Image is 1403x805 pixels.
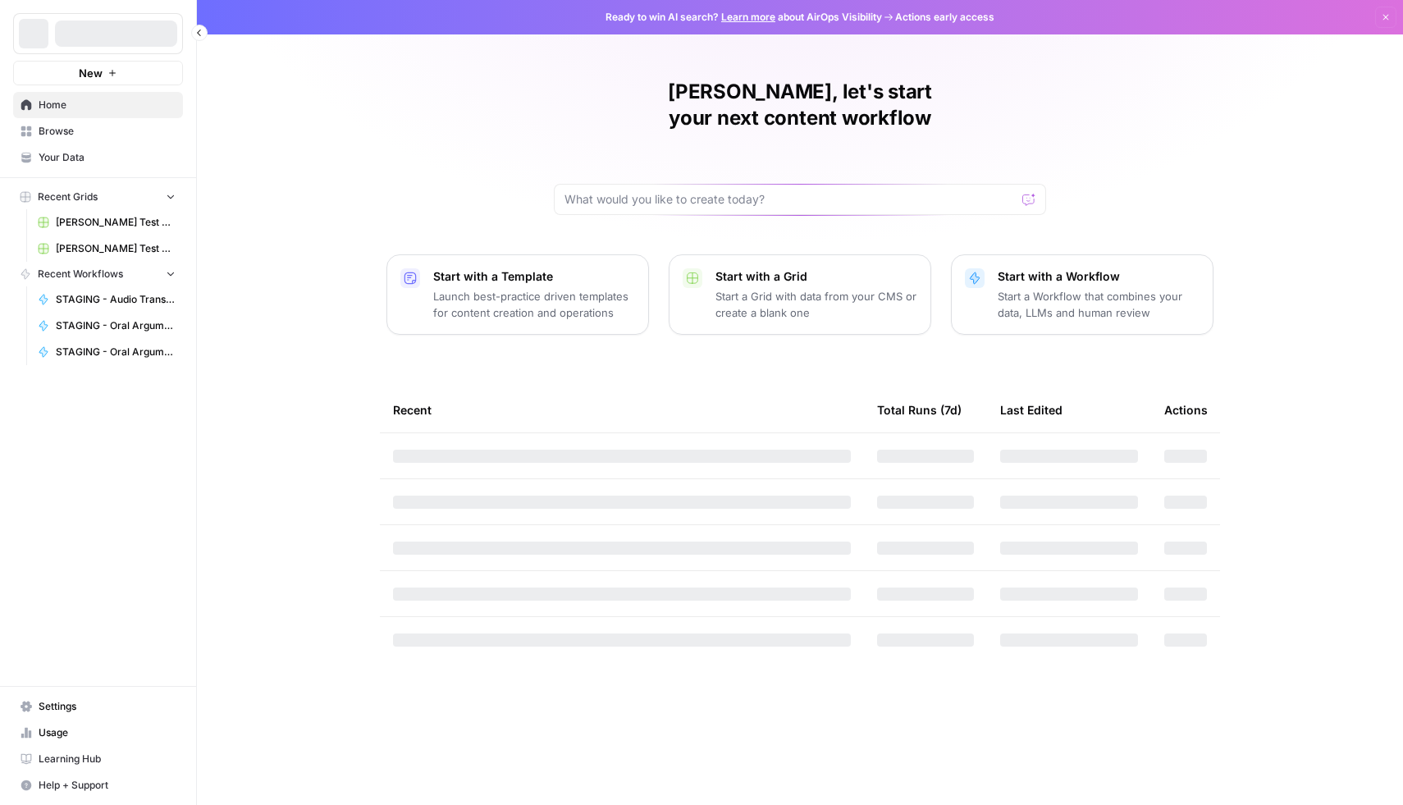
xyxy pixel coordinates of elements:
span: STAGING - Oral Argument - Style Grading (AIO) [56,318,176,333]
a: STAGING - Audio Transcribe [30,286,183,313]
button: Recent Grids [13,185,183,209]
button: Start with a WorkflowStart a Workflow that combines your data, LLMs and human review [951,254,1213,335]
button: New [13,61,183,85]
button: Help + Support [13,772,183,798]
input: What would you like to create today? [564,191,1016,208]
a: [PERSON_NAME] Test Workflow - Copilot Example Grid [30,209,183,236]
button: Start with a TemplateLaunch best-practice driven templates for content creation and operations [386,254,649,335]
a: Learning Hub [13,746,183,772]
span: STAGING - Audio Transcribe [56,292,176,307]
p: Launch best-practice driven templates for content creation and operations [433,288,635,321]
button: Recent Workflows [13,262,183,286]
span: STAGING - Oral Argument - Substance Grading (AIO) [56,345,176,359]
a: Home [13,92,183,118]
p: Start with a Grid [715,268,917,285]
span: Recent Workflows [38,267,123,281]
span: Actions early access [895,10,994,25]
div: Actions [1164,387,1208,432]
a: Usage [13,720,183,746]
p: Start with a Workflow [998,268,1200,285]
span: Settings [39,699,176,714]
span: New [79,65,103,81]
span: Learning Hub [39,752,176,766]
div: Last Edited [1000,387,1063,432]
span: Ready to win AI search? about AirOps Visibility [606,10,882,25]
span: Browse [39,124,176,139]
span: Home [39,98,176,112]
span: Help + Support [39,778,176,793]
a: Your Data [13,144,183,171]
span: [PERSON_NAME] Test Workflow - SERP Overview Grid [56,241,176,256]
div: Total Runs (7d) [877,387,962,432]
button: Start with a GridStart a Grid with data from your CMS or create a blank one [669,254,931,335]
a: STAGING - Oral Argument - Substance Grading (AIO) [30,339,183,365]
a: Settings [13,693,183,720]
p: Start a Grid with data from your CMS or create a blank one [715,288,917,321]
span: Your Data [39,150,176,165]
h1: [PERSON_NAME], let's start your next content workflow [554,79,1046,131]
span: Recent Grids [38,190,98,204]
span: Usage [39,725,176,740]
a: STAGING - Oral Argument - Style Grading (AIO) [30,313,183,339]
a: [PERSON_NAME] Test Workflow - SERP Overview Grid [30,236,183,262]
a: Browse [13,118,183,144]
p: Start with a Template [433,268,635,285]
p: Start a Workflow that combines your data, LLMs and human review [998,288,1200,321]
a: Learn more [721,11,775,23]
span: [PERSON_NAME] Test Workflow - Copilot Example Grid [56,215,176,230]
div: Recent [393,387,851,432]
